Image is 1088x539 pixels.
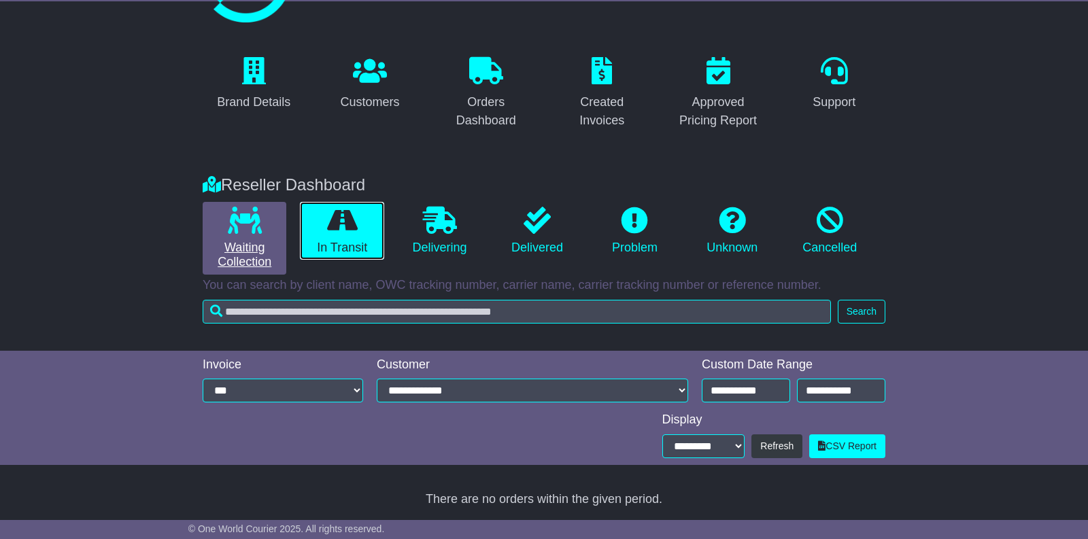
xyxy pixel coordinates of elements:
[495,202,579,260] a: Delivered
[667,52,770,135] a: Approved Pricing Report
[188,523,385,534] span: © One World Courier 2025. All rights reserved.
[443,93,528,130] div: Orders Dashboard
[377,358,688,372] div: Customer
[340,93,399,111] div: Customers
[690,202,774,260] a: Unknown
[217,93,290,111] div: Brand Details
[331,52,408,116] a: Customers
[593,202,677,260] a: Problem
[662,413,886,428] div: Display
[203,278,885,293] p: You can search by client name, OWC tracking number, carrier name, carrier tracking number or refe...
[560,93,645,130] div: Created Invoices
[702,358,885,372] div: Custom Date Range
[551,52,653,135] a: Created Invoices
[788,202,872,260] a: Cancelled
[203,492,885,507] div: There are no orders within the given period.
[813,93,855,111] div: Support
[300,202,384,260] a: In Transit
[203,202,286,275] a: Waiting Collection
[398,202,481,260] a: Delivering
[196,175,892,195] div: Reseller Dashboard
[838,300,885,324] button: Search
[809,434,885,458] a: CSV Report
[435,52,537,135] a: Orders Dashboard
[751,434,802,458] button: Refresh
[203,358,363,372] div: Invoice
[676,93,761,130] div: Approved Pricing Report
[804,52,864,116] a: Support
[208,52,299,116] a: Brand Details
